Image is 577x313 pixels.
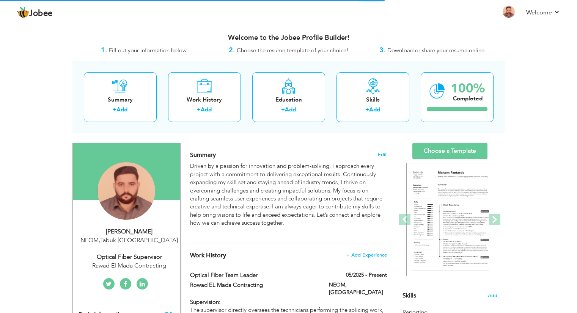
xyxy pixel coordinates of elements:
span: Download or share your resume online. [387,47,486,54]
label: + [113,106,116,114]
label: 05/2025 - Present [346,271,387,279]
a: Add [201,106,212,113]
div: Rawad El Mada Contracting [79,261,180,270]
img: jobee.io [17,6,29,19]
label: Rowad EL Mada Contracting [190,281,318,289]
a: Welcome [526,8,560,17]
h3: Welcome to the Jobee Profile Builder! [72,34,505,42]
div: [PERSON_NAME] [79,227,180,236]
div: Optical Fiber Supervisor [79,253,180,261]
span: + Add Experience [346,252,387,258]
span: Fill out your information below. [109,47,188,54]
a: Choose a Template [412,143,487,159]
div: NEOM Tabuk [GEOGRAPHIC_DATA] [79,236,180,245]
div: Summary [90,96,151,104]
label: Optical Fiber Team Leader [190,271,318,279]
span: Work History [190,251,226,260]
div: 100% [451,82,485,95]
span: Jobee [29,9,53,18]
label: + [281,106,285,114]
div: Work History [174,96,235,104]
strong: 2. [229,45,235,55]
div: Education [258,96,319,104]
strong: 3. [379,45,385,55]
div: Skills [343,96,403,104]
a: Add [116,106,127,113]
h4: This helps to show the companies you have worked for. [190,252,387,259]
strong: 1. [101,45,107,55]
span: Add [488,292,497,299]
label: NEOM, [GEOGRAPHIC_DATA] [329,281,387,296]
span: Summary [190,151,216,159]
div: Driven by a passion for innovation and problem-solving, I approach every project with a commitmen... [190,162,387,235]
a: Add [369,106,380,113]
img: Muhammad Ahsan Kayani [97,162,155,220]
strong: Supervision: [190,298,220,306]
a: Add [285,106,296,113]
a: Jobee [17,6,53,19]
span: Skills [402,291,416,300]
label: + [365,106,369,114]
span: Edit [378,152,387,157]
h4: Adding a summary is a quick and easy way to highlight your experience and interests. [190,151,387,159]
span: Choose the resume template of your choice! [237,47,349,54]
span: , [99,236,100,244]
div: Completed [451,95,485,103]
label: + [197,106,201,114]
img: Profile Img [503,6,515,18]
